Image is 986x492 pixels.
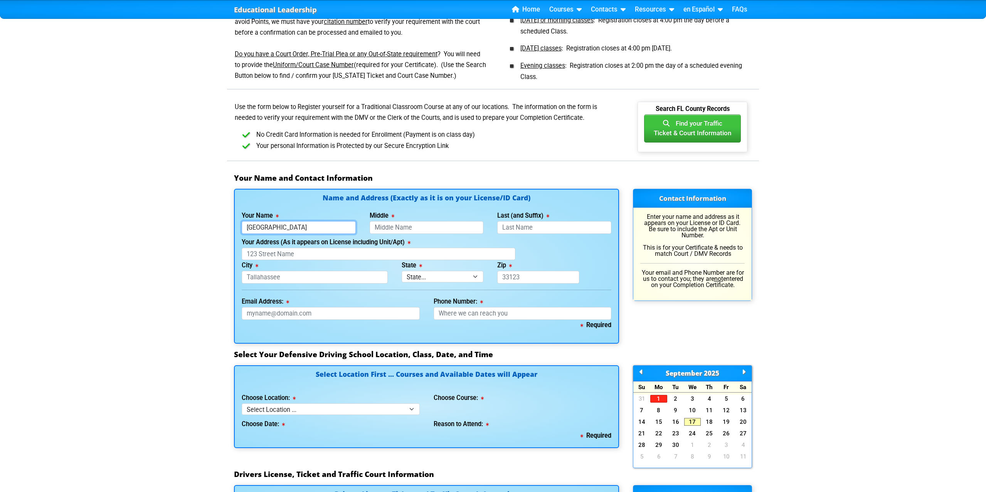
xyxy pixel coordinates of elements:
[580,321,611,329] b: Required
[735,441,752,449] a: 4
[520,45,562,52] u: [DATE] classes
[684,441,701,449] a: 1
[370,213,394,219] label: Middle
[242,271,388,284] input: Tallahassee
[640,270,745,288] p: Your email and Phone Number are for us to contact you; they are entered on your Completion Certif...
[370,221,484,234] input: Middle Name
[640,214,745,257] p: Enter your name and address as it appears on your License or ID Card. Be sure to include the Apt ...
[632,4,677,15] a: Resources
[667,395,684,403] a: 2
[701,395,718,403] a: 4
[512,37,752,54] li: : Registration closes at 4:00 pm [DATE].
[714,275,723,282] u: not
[242,195,611,201] h4: Name and Address (Exactly as it is on your License/ID Card)
[497,221,611,234] input: Last Name
[434,421,489,427] label: Reason to Attend:
[684,430,701,437] a: 24
[434,395,484,401] label: Choose Course:
[234,102,619,123] p: Use the form below to Register yourself for a Traditional Classroom Course at any of our location...
[434,299,483,305] label: Phone Number:
[701,453,718,460] a: 9
[242,299,289,305] label: Email Address:
[512,12,752,37] li: : Registration closes at 4:00 pm the day before a scheduled Class.
[718,395,735,403] a: 5
[246,129,619,141] li: No Credit Card Information is needed for Enrollment (Payment is on class day)
[718,418,735,426] a: 19
[633,430,650,437] a: 21
[667,406,684,414] a: 9
[650,430,667,437] a: 22
[588,4,629,15] a: Contacts
[650,406,667,414] a: 8
[234,350,752,359] h3: Select Your Defensive Driving School Location, Class, Date, and Time
[701,406,718,414] a: 11
[242,213,279,219] label: Your Name
[242,421,285,427] label: Choose Date:
[667,441,684,449] a: 30
[633,395,650,403] a: 31
[512,54,752,83] li: : Registration closes at 2:00 pm the day of a scheduled evening Class.
[735,406,752,414] a: 13
[242,221,356,234] input: First Name
[667,381,684,393] div: Tu
[509,4,543,15] a: Home
[684,418,701,426] a: 17
[234,173,752,183] h3: Your Name and Contact Information
[735,395,752,403] a: 6
[633,406,650,414] a: 7
[324,18,368,25] u: citation number
[633,418,650,426] a: 14
[650,441,667,449] a: 29
[667,430,684,437] a: 23
[242,262,258,269] label: City
[633,441,650,449] a: 28
[235,50,437,58] u: Do you have a Court Order, Pre-Trial Plea or any Out-of-State requirement
[718,430,735,437] a: 26
[735,430,752,437] a: 27
[735,453,752,460] a: 11
[242,371,611,387] h4: Select Location First ... Courses and Available Dates will Appear
[718,406,735,414] a: 12
[684,381,701,393] div: We
[234,3,317,16] a: Educational Leadership
[667,453,684,460] a: 7
[633,453,650,460] a: 5
[644,114,741,143] button: Find your TrafficTicket & Court Information
[497,262,512,269] label: Zip
[701,381,718,393] div: Th
[718,381,735,393] div: Fr
[729,4,750,15] a: FAQs
[546,4,585,15] a: Courses
[242,307,420,320] input: myname@domain.com
[234,470,752,479] h3: Drivers License, Ticket and Traffic Court Information
[666,369,702,378] span: September
[650,453,667,460] a: 6
[650,418,667,426] a: 15
[273,61,354,69] u: Uniform/Court Case Number
[684,453,701,460] a: 8
[684,395,701,403] a: 3
[718,441,735,449] a: 3
[656,105,730,119] b: Search FL County Records
[580,432,611,439] b: Required
[520,62,565,69] u: Evening classes
[701,418,718,426] a: 18
[633,189,752,208] h3: Contact Information
[735,418,752,426] a: 20
[497,213,549,219] label: Last (and Suffix)
[701,441,718,449] a: 2
[434,307,612,320] input: Where we can reach you
[704,369,719,378] span: 2025
[680,4,726,15] a: en Español
[735,381,752,393] div: Sa
[402,262,422,269] label: State
[667,418,684,426] a: 16
[242,239,411,245] label: Your Address (As it appears on License including Unit/Apt)
[242,248,515,260] input: 123 Street Name
[701,430,718,437] a: 25
[497,271,579,284] input: 33123
[246,141,619,152] li: Your personal Information is Protected by our Secure Encryption Link
[242,395,296,401] label: Choose Location:
[633,381,650,393] div: Su
[718,453,735,460] a: 10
